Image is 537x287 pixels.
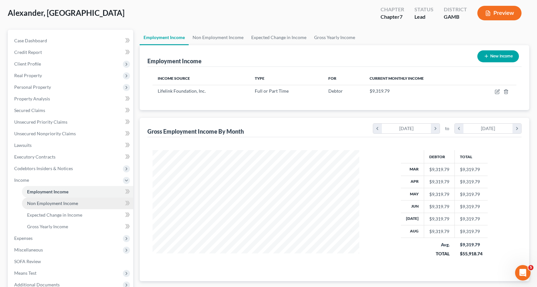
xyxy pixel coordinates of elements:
[401,225,424,238] th: Aug
[431,124,440,133] i: chevron_right
[147,57,202,65] div: Employment Income
[460,251,482,257] div: $55,918.74
[455,225,488,238] td: $9,319.79
[429,191,449,198] div: $9,319.79
[9,151,133,163] a: Executory Contracts
[27,224,68,229] span: Gross Yearly Income
[460,241,482,248] div: $9,319.79
[382,124,431,133] div: [DATE]
[401,163,424,176] th: Mar
[14,84,51,90] span: Personal Property
[429,241,450,248] div: Avg.
[14,270,36,276] span: Means Test
[14,119,67,125] span: Unsecured Priority Claims
[14,142,32,148] span: Lawsuits
[14,247,43,252] span: Miscellaneous
[373,124,382,133] i: chevron_left
[444,6,467,13] div: District
[401,200,424,213] th: Jun
[9,116,133,128] a: Unsecured Priority Claims
[158,76,190,81] span: Income Source
[455,176,488,188] td: $9,319.79
[401,176,424,188] th: Apr
[429,251,450,257] div: TOTAL
[255,88,289,94] span: Full or Part Time
[455,188,488,200] td: $9,319.79
[328,88,343,94] span: Debtor
[328,76,336,81] span: For
[140,30,189,45] a: Employment Income
[14,38,47,43] span: Case Dashboard
[429,166,449,173] div: $9,319.79
[22,186,133,198] a: Employment Income
[429,203,449,210] div: $9,319.79
[9,46,133,58] a: Credit Report
[429,179,449,185] div: $9,319.79
[189,30,247,45] a: Non Employment Income
[147,128,244,135] div: Gross Employment Income By Month
[370,88,390,94] span: $9,319.79
[9,256,133,267] a: SOFA Review
[528,265,533,270] span: 5
[27,189,68,194] span: Employment Income
[370,76,424,81] span: Current Monthly Income
[310,30,359,45] a: Gross Yearly Income
[9,128,133,139] a: Unsecured Nonpriority Claims
[158,88,206,94] span: Lifelink Foundation, Inc.
[455,150,488,163] th: Total
[455,213,488,225] td: $9,319.79
[14,235,33,241] span: Expenses
[14,108,45,113] span: Secured Claims
[429,228,449,235] div: $9,319.79
[22,209,133,221] a: Expected Change in Income
[477,6,522,20] button: Preview
[8,8,124,17] span: Alexander, [GEOGRAPHIC_DATA]
[14,177,29,183] span: Income
[414,13,433,21] div: Lead
[424,150,455,163] th: Debtor
[414,6,433,13] div: Status
[429,216,449,222] div: $9,319.79
[400,14,403,20] span: 7
[27,200,78,206] span: Non Employment Income
[381,13,404,21] div: Chapter
[455,200,488,213] td: $9,319.79
[14,166,73,171] span: Codebtors Insiders & Notices
[14,61,41,67] span: Client Profile
[247,30,310,45] a: Expected Change in Income
[14,131,76,136] span: Unsecured Nonpriority Claims
[14,49,42,55] span: Credit Report
[9,35,133,46] a: Case Dashboard
[14,154,55,159] span: Executory Contracts
[14,259,41,264] span: SOFA Review
[477,50,519,62] button: New Income
[9,105,133,116] a: Secured Claims
[444,13,467,21] div: GAMB
[9,139,133,151] a: Lawsuits
[401,188,424,200] th: May
[463,124,513,133] div: [DATE]
[445,125,449,132] span: to
[381,6,404,13] div: Chapter
[455,163,488,176] td: $9,319.79
[515,265,531,281] iframe: Intercom live chat
[22,221,133,232] a: Gross Yearly Income
[22,198,133,209] a: Non Employment Income
[255,76,264,81] span: Type
[9,93,133,105] a: Property Analysis
[512,124,521,133] i: chevron_right
[14,73,42,78] span: Real Property
[27,212,82,218] span: Expected Change in Income
[401,213,424,225] th: [DATE]
[14,96,50,101] span: Property Analysis
[455,124,463,133] i: chevron_left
